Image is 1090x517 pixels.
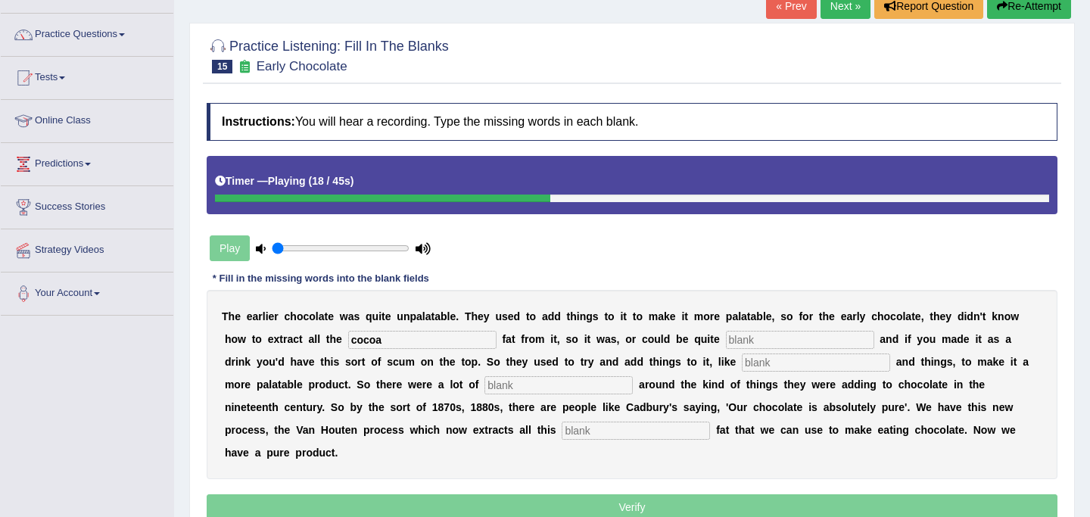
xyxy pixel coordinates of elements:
b: g [586,310,593,322]
b: h [290,310,297,322]
b: e [940,310,946,322]
b: s [333,356,339,368]
b: c [303,310,309,322]
b: o [802,310,809,322]
b: n [662,356,669,368]
b: a [732,310,738,322]
b: . [456,310,459,322]
b: e [508,310,514,322]
b: s [540,356,547,368]
b: e [683,333,689,345]
b: i [905,333,908,345]
b: t [506,356,510,368]
b: g [940,356,947,368]
b: t [279,333,283,345]
b: o [625,333,632,345]
b: y [860,310,866,322]
b: i [721,356,724,368]
b: r [231,356,235,368]
a: Predictions [1,143,173,181]
b: l [314,333,317,345]
b: d [225,356,232,368]
b: q [366,310,372,322]
b: , [772,310,775,322]
b: u [397,310,403,322]
b: k [992,310,998,322]
b: w [340,310,348,322]
b: d [957,333,964,345]
b: i [266,310,269,322]
b: e [478,310,484,322]
b: T [465,310,472,322]
b: n [238,356,245,368]
input: blank [726,331,874,349]
b: u [534,356,540,368]
b: i [975,333,978,345]
b: d [958,310,964,322]
b: o [309,310,316,322]
input: blank [484,376,633,394]
b: t [684,310,688,322]
a: Your Account [1,273,173,310]
b: m [405,356,414,368]
b: d [552,356,559,368]
b: c [890,310,896,322]
b: l [263,310,266,322]
b: a [308,333,314,345]
a: Strategy Videos [1,229,173,267]
b: t [911,310,915,322]
b: t [710,333,714,345]
b: t [362,356,366,368]
b: t [587,333,591,345]
b: o [528,333,535,345]
b: d [612,356,619,368]
b: l [661,333,664,345]
b: , [616,333,619,345]
b: o [896,310,903,322]
b: l [738,310,741,322]
b: a [542,310,548,322]
b: h [652,356,659,368]
small: Early Chocolate [257,59,347,73]
input: blank [562,422,710,440]
b: e [309,356,315,368]
b: p [410,310,416,322]
input: blank [742,353,890,372]
b: c [285,310,291,322]
b: c [642,333,648,345]
b: a [253,310,259,322]
b: u [701,333,708,345]
b: o [703,310,710,322]
b: h [324,356,331,368]
b: i [620,310,623,322]
b: n [998,310,1004,322]
b: h [229,310,235,322]
b: n [427,356,434,368]
b: s [566,333,572,345]
b: f [378,356,381,368]
b: h [933,310,940,322]
b: h [570,310,577,322]
b: i [550,333,553,345]
b: e [714,333,720,345]
b: o [636,310,643,322]
b: r [632,333,636,345]
b: S [487,356,494,368]
b: a [599,356,606,368]
b: Instructions: [222,115,295,128]
b: a [287,333,293,345]
b: d [554,310,561,322]
b: h [509,356,516,368]
b: e [235,310,241,322]
b: h [291,356,297,368]
b: t [819,310,823,322]
b: d [967,310,973,322]
b: , [709,356,712,368]
b: n [403,310,410,322]
b: t [920,356,924,368]
b: s [611,333,617,345]
b: l [316,310,319,322]
b: , [557,333,560,345]
b: o [648,333,655,345]
b: t [431,310,434,322]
